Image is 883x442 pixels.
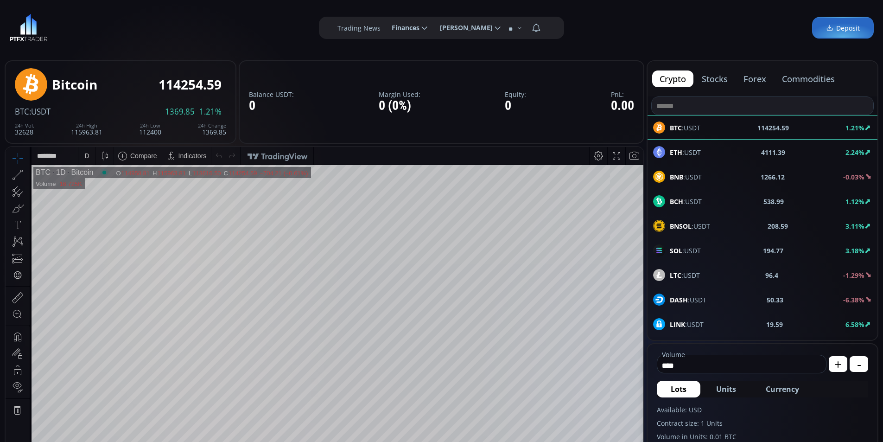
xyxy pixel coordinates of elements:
[702,381,750,397] button: Units
[843,271,864,280] b: -1.29%
[670,246,682,255] b: SOL
[249,99,294,113] div: 0
[125,5,152,13] div: Compare
[45,21,60,30] div: 1D
[670,173,683,181] b: BNB
[611,99,634,113] div: 0.00
[670,222,692,231] b: BNSOL
[379,91,420,98] label: Margin Used:
[761,147,785,157] b: 4111.39
[152,23,180,30] div: 115963.81
[775,70,842,87] button: commodities
[15,106,29,117] span: BTC
[843,295,864,304] b: -6.38%
[198,123,226,128] div: 24h Change
[763,246,783,256] b: 194.77
[768,221,788,231] b: 208.59
[139,123,161,135] div: 112400
[223,23,251,30] div: 114254.59
[52,77,97,92] div: Bitcoin
[33,407,40,414] div: 5y
[602,402,617,419] div: Toggle Log Scale
[433,19,493,37] span: [PERSON_NAME]
[147,23,152,30] div: H
[76,407,84,414] div: 1m
[589,402,602,419] div: Toggle Percentage
[47,407,54,414] div: 1y
[694,70,735,87] button: stocks
[845,246,864,255] b: 3.18%
[505,91,526,98] label: Equity:
[752,381,813,397] button: Currency
[657,432,868,442] label: Volume in Units: 0.01 BTC
[812,17,874,39] a: Deposit
[843,173,864,181] b: -0.03%
[124,402,139,419] div: Go to
[337,23,381,33] label: Trading News
[657,418,868,428] label: Contract size: 1 Units
[670,172,702,182] span: :USDT
[670,295,706,305] span: :USDT
[763,197,784,206] b: 538.99
[91,407,99,414] div: 5d
[611,91,634,98] label: PnL:
[71,123,102,135] div: 115963.81
[15,123,34,135] div: 32628
[670,295,688,304] b: DASH
[657,381,700,397] button: Lots
[670,148,682,157] b: ETH
[826,23,860,33] span: Deposit
[829,356,847,372] button: +
[670,197,683,206] b: BCH
[198,123,226,135] div: 1369.85
[8,124,16,133] div: 
[249,91,294,98] label: Balance USDT:
[385,19,419,37] span: Finances
[845,222,864,231] b: 3.11%
[30,33,50,40] div: Volume
[254,23,302,30] div: −704.21 (−0.61%)
[71,123,102,128] div: 24h High
[187,23,215,30] div: 113616.50
[9,14,48,42] img: LOGO
[716,384,736,395] span: Units
[529,402,580,419] button: 15:09:38 (UTC)
[670,147,701,157] span: :USDT
[736,70,774,87] button: forex
[670,270,700,280] span: :USDT
[670,197,702,206] span: :USDT
[21,380,25,392] div: Hide Drawings Toolbar
[845,320,864,329] b: 6.58%
[79,5,83,13] div: D
[850,356,868,372] button: -
[670,246,701,256] span: :USDT
[105,407,112,414] div: 1d
[15,123,34,128] div: 24h Vol.
[761,172,785,182] b: 1266.12
[766,320,783,329] b: 19.59
[218,23,223,30] div: C
[670,221,710,231] span: :USDT
[116,23,144,30] div: 114958.81
[617,402,636,419] div: Toggle Auto Scale
[139,123,161,128] div: 24h Low
[183,23,187,30] div: L
[845,197,864,206] b: 1.12%
[765,270,778,280] b: 96.4
[620,407,633,414] div: auto
[652,70,693,87] button: crypto
[29,106,51,117] span: :USDT
[199,108,222,116] span: 1.21%
[845,148,864,157] b: 2.24%
[657,405,868,415] label: Available: USD
[60,21,88,30] div: Bitcoin
[165,108,195,116] span: 1369.85
[766,384,799,395] span: Currency
[670,320,685,329] b: LINK
[671,384,686,395] span: Lots
[532,407,577,414] span: 15:09:38 (UTC)
[173,5,201,13] div: Indicators
[60,407,69,414] div: 3m
[379,99,420,113] div: 0 (0%)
